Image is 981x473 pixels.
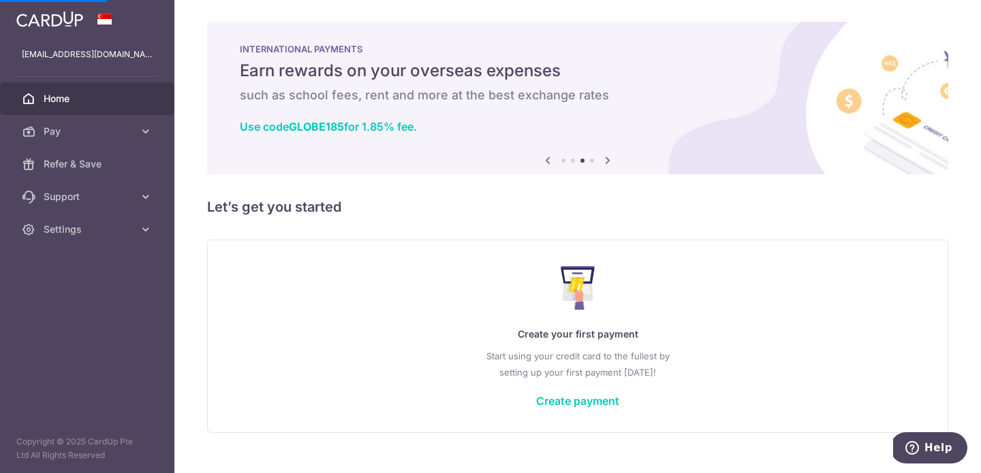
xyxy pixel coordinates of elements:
[235,326,920,342] p: Create your first payment
[240,120,417,133] a: Use codeGLOBE185for 1.85% fee.
[44,190,134,203] span: Support
[44,92,134,105] span: Home
[240,60,916,82] h5: Earn rewards on your overseas expenses
[240,44,916,54] p: INTERNATIONAL PAYMENTS
[16,11,83,27] img: CardUp
[207,22,948,174] img: International Payment Banner
[22,48,153,61] p: [EMAIL_ADDRESS][DOMAIN_NAME]
[289,120,344,133] b: GLOBE185
[240,87,916,103] h6: such as school fees, rent and more at the best exchange rates
[207,196,948,218] h5: Let’s get you started
[44,223,134,236] span: Settings
[561,266,595,310] img: Make Payment
[44,157,134,171] span: Refer & Save
[235,348,920,380] p: Start using your credit card to the fullest by setting up your first payment [DATE]!
[44,125,134,138] span: Pay
[536,394,619,408] a: Create payment
[893,432,967,466] iframe: Opens a widget where you can find more information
